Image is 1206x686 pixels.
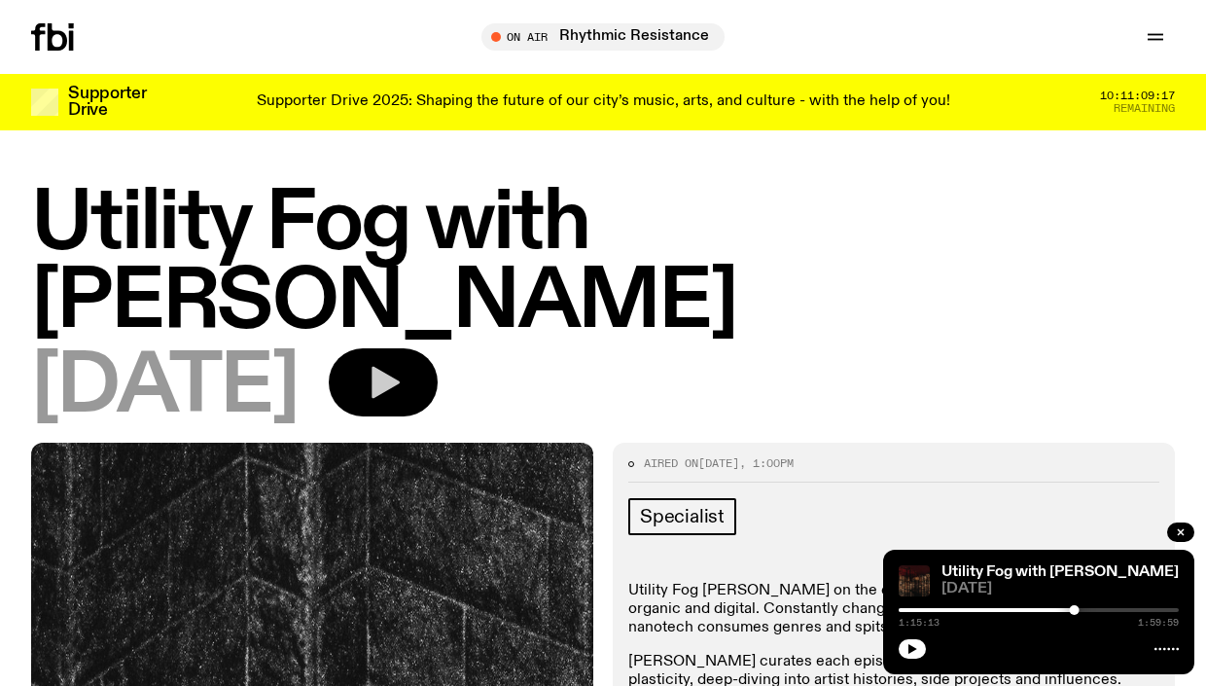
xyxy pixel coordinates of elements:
span: Specialist [640,506,725,527]
p: Supporter Drive 2025: Shaping the future of our city’s music, arts, and culture - with the help o... [257,93,950,111]
span: [DATE] [31,348,298,427]
span: Aired on [644,455,698,471]
h3: Supporter Drive [68,86,146,119]
span: 1:15:13 [899,618,940,628]
button: On AirRhythmic Resistance [481,23,725,51]
span: 1:59:59 [1138,618,1179,628]
a: Utility Fog with [PERSON_NAME] [941,564,1179,580]
a: Specialist [628,498,736,535]
span: , 1:00pm [739,455,794,471]
span: 10:11:09:17 [1100,90,1175,101]
span: [DATE] [941,582,1179,596]
h1: Utility Fog with [PERSON_NAME] [31,185,1175,343]
span: Remaining [1114,103,1175,114]
p: Utility Fog [PERSON_NAME] on the cusp between acoustic and electronic, organic and digital. Const... [628,582,1159,638]
span: [DATE] [698,455,739,471]
img: Cover to (SAFETY HAZARD) مخاطر السلامة by electroneya, MARTINA and TNSXORDS [899,565,930,596]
